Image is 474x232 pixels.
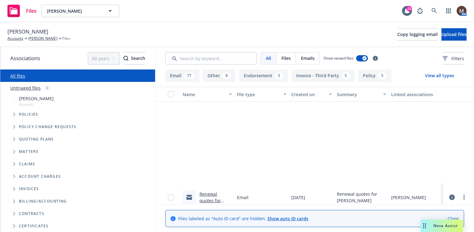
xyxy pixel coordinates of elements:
[406,6,412,11] div: 23
[19,162,35,166] span: Claims
[266,55,271,61] span: All
[7,36,23,41] a: Accounts
[421,220,428,232] div: Drag to move
[289,87,334,102] button: Created on
[165,69,199,82] button: Email
[10,85,41,91] a: Untriaged files
[222,72,231,79] div: 8
[19,125,76,129] span: Policy change requests
[19,113,38,116] span: Policies
[123,56,128,61] svg: Search
[5,2,39,20] a: Files
[237,91,279,98] div: File type
[184,72,195,79] div: 77
[337,91,379,98] div: Summary
[291,194,305,201] span: [DATE]
[62,36,70,41] span: Files
[168,194,174,200] input: Toggle Row Selected
[203,69,235,82] button: Other
[358,69,391,82] button: Policy
[19,212,44,216] span: Contracts
[123,52,145,65] button: SearchSearch
[19,199,67,203] span: Billing/Accounting
[19,224,48,228] span: Certificates
[267,216,308,221] a: Show auto ID cards
[389,87,443,102] button: Linked associations
[397,31,438,37] span: Copy logging email
[441,31,467,37] span: Upload files
[457,6,467,16] img: photo
[281,55,291,61] span: Files
[199,191,230,216] a: Renewal quotes for [PERSON_NAME]
[391,194,426,201] div: [PERSON_NAME]
[19,102,54,107] span: Account
[43,84,51,91] div: 0
[7,28,48,36] span: [PERSON_NAME]
[378,72,387,79] div: 5
[237,194,248,201] span: Email
[433,223,458,228] span: Nova Assist
[47,8,101,14] span: [PERSON_NAME]
[10,54,40,62] span: Associations
[19,187,39,191] span: Invoices
[414,5,426,17] a: Report a Bug
[448,215,459,222] a: Close
[180,87,235,102] button: Name
[42,5,119,17] button: [PERSON_NAME]
[397,28,438,41] button: Copy logging email
[235,87,289,102] button: File type
[442,5,455,17] a: Switch app
[19,95,54,102] span: [PERSON_NAME]
[0,94,155,195] div: Tree Example
[460,194,468,201] a: more
[28,36,57,41] a: [PERSON_NAME]
[19,150,38,154] span: Matters
[421,220,463,232] button: Nova Assist
[275,72,283,79] div: 5
[10,73,25,79] a: All files
[301,55,315,61] span: Emails
[391,91,440,98] div: Linked associations
[239,69,288,82] button: Endorsement
[443,55,464,62] span: Filters
[19,137,54,141] span: Quoting plans
[443,52,464,65] button: Filters
[291,91,325,98] div: Created on
[26,8,37,13] span: Files
[183,91,225,98] div: Name
[178,215,308,222] span: Files labeled as "Auto ID card" are hidden.
[324,56,354,61] span: Show nested files
[123,52,145,64] div: Search
[441,28,467,41] button: Upload files
[428,5,440,17] a: Search
[342,72,350,79] div: 5
[19,175,61,178] span: Account charges
[165,52,257,65] input: Search by keyword...
[168,91,174,97] input: Select all
[292,69,355,82] button: Invoice - Third Party
[337,191,386,204] span: Renewal quotes for [PERSON_NAME]
[451,55,464,62] span: Filters
[334,87,389,102] button: Summary
[415,69,464,82] button: View all types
